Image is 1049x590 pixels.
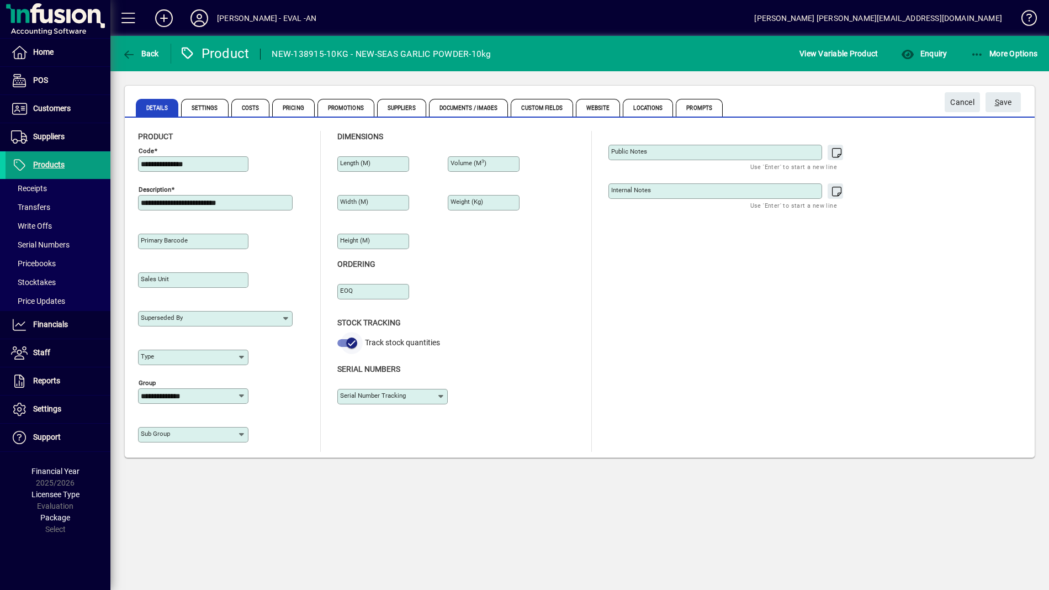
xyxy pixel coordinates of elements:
mat-label: Sub group [141,430,170,438]
app-page-header-button: Back [110,44,171,64]
a: Write Offs [6,217,110,235]
a: Staff [6,339,110,367]
button: Cancel [945,92,980,112]
span: Ordering [337,260,375,268]
span: Track stock quantities [365,338,440,347]
div: Product [179,45,250,62]
a: Settings [6,396,110,423]
span: Reports [33,376,60,385]
mat-label: Serial Number tracking [340,392,406,399]
span: Pricing [272,99,315,117]
button: Save [986,92,1021,112]
button: Profile [182,8,217,28]
span: Stock Tracking [337,318,401,327]
button: Enquiry [898,44,950,64]
mat-label: Length (m) [340,159,370,167]
span: Back [122,49,159,58]
a: Serial Numbers [6,235,110,254]
mat-label: Weight (Kg) [451,198,483,206]
span: Costs [231,99,270,117]
span: Home [33,48,54,56]
a: Support [6,424,110,451]
span: Dimensions [337,132,383,141]
span: Suppliers [33,132,65,141]
a: Home [6,39,110,66]
span: Serial Numbers [11,240,70,249]
span: Staff [33,348,50,357]
span: Pricebooks [11,259,56,268]
a: Knowledge Base [1013,2,1035,38]
sup: 3 [481,159,484,164]
div: [PERSON_NAME] [PERSON_NAME][EMAIL_ADDRESS][DOMAIN_NAME] [754,9,1002,27]
span: Documents / Images [429,99,508,117]
mat-hint: Use 'Enter' to start a new line [750,160,837,173]
mat-hint: Use 'Enter' to start a new line [750,199,837,212]
span: Serial Numbers [337,365,400,373]
a: Reports [6,367,110,395]
button: View Variable Product [797,44,881,64]
span: Financials [33,320,68,329]
mat-label: Type [141,352,154,360]
mat-label: Width (m) [340,198,368,206]
span: Write Offs [11,222,52,230]
mat-label: EOQ [340,287,353,294]
a: Pricebooks [6,254,110,273]
mat-label: Volume (m ) [451,159,486,167]
span: Promotions [317,99,374,117]
a: Transfers [6,198,110,217]
div: NEW-138915-10KG - NEW-SEAS GARLIC POWDER-10kg [272,45,491,63]
mat-label: Internal Notes [611,186,651,194]
button: More Options [968,44,1041,64]
div: [PERSON_NAME] - EVAL -AN [217,9,316,27]
span: More Options [971,49,1038,58]
span: Suppliers [377,99,426,117]
span: Enquiry [901,49,947,58]
a: Receipts [6,179,110,198]
mat-label: Primary barcode [141,236,188,244]
span: Transfers [11,203,50,212]
span: Website [576,99,621,117]
mat-label: Code [139,147,154,155]
mat-label: Superseded by [141,314,183,322]
button: Back [119,44,162,64]
a: Suppliers [6,123,110,151]
span: Stocktakes [11,278,56,287]
span: Prompts [676,99,723,117]
a: POS [6,67,110,94]
span: Products [33,160,65,169]
span: S [995,98,999,107]
span: Receipts [11,184,47,193]
span: Settings [33,404,61,413]
span: Package [40,513,70,522]
span: Price Updates [11,297,65,305]
span: Licensee Type [31,490,80,499]
span: Support [33,433,61,441]
a: Stocktakes [6,273,110,292]
mat-label: Description [139,186,171,193]
span: Locations [623,99,673,117]
a: Customers [6,95,110,123]
button: Add [146,8,182,28]
span: Cancel [950,93,974,112]
mat-label: Group [139,379,156,387]
mat-label: Sales unit [141,275,169,283]
span: POS [33,76,48,85]
span: View Variable Product [799,45,878,62]
a: Financials [6,311,110,339]
span: Financial Year [31,467,80,476]
a: Price Updates [6,292,110,310]
span: Details [136,99,178,117]
span: Customers [33,104,71,113]
span: ave [995,93,1012,112]
mat-label: Public Notes [611,147,647,155]
span: Product [138,132,173,141]
span: Settings [181,99,229,117]
span: Custom Fields [511,99,573,117]
mat-label: Height (m) [340,236,370,244]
